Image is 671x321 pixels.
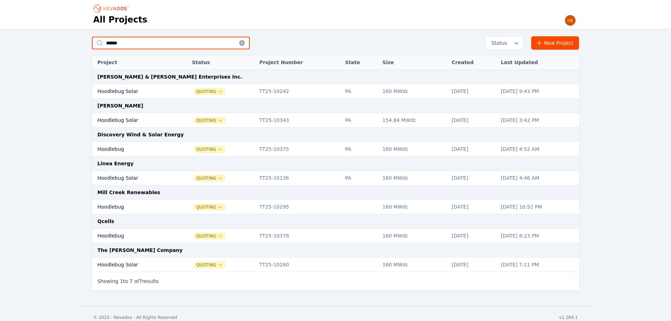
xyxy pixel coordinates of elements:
button: Quoting [195,233,225,239]
td: 160 MWdc [379,200,448,214]
td: 160 MWdc [379,171,448,185]
p: Showing to of results [98,278,159,285]
td: [DATE] [448,200,497,214]
tr: Hoodlebug SolarQuotingTT25-10136PA160 MWdc[DATE][DATE] 4:46 AM [92,171,579,185]
td: 160 MWdc [379,229,448,243]
td: Hoodlebug Solar [92,171,177,185]
td: TT25-10242 [256,84,342,99]
td: Discovery Wind & Solar Energy [92,128,579,142]
td: [PERSON_NAME] & [PERSON_NAME] Enterprises Inc. [92,70,579,84]
th: Created [448,55,497,70]
button: Quoting [195,118,225,123]
img: Henar Luque [565,15,576,26]
td: PA [342,113,379,128]
td: TT25-10136 [256,171,342,185]
th: Project Number [256,55,342,70]
td: Hoodlebug [92,229,177,243]
td: 160 MWdc [379,258,448,272]
button: Quoting [195,262,225,268]
td: Mill Creek Renewables [92,185,579,200]
th: State [342,55,379,70]
th: Project [92,55,177,70]
tr: Hoodlebug SolarQuotingTT25-10242PA160 MWdc[DATE][DATE] 9:43 PM [92,84,579,99]
a: New Project [531,36,579,50]
span: 7 [139,278,142,284]
td: [DATE] [448,229,497,243]
td: [PERSON_NAME] [92,99,579,113]
tr: HoodlebugQuotingTT25-10378160 MWdc[DATE][DATE] 8:23 PM [92,229,579,243]
td: [DATE] [448,142,497,156]
nav: Breadcrumb [93,3,131,14]
td: 160 MWdc [379,84,448,99]
td: TT25-10295 [256,200,342,214]
th: Size [379,55,448,70]
span: 7 [130,278,133,284]
td: [DATE] [448,171,497,185]
td: Linea Energy [92,156,579,171]
td: The [PERSON_NAME] Company [92,243,579,258]
span: 1 [120,278,123,284]
tr: HoodlebugQuotingTT25-10295160 MWdc[DATE][DATE] 10:52 PM [92,200,579,214]
td: [DATE] 10:52 PM [497,200,579,214]
button: Quoting [195,175,225,181]
td: 154.84 MWdc [379,113,448,128]
button: Quoting [195,204,225,210]
td: TT25-10378 [256,229,342,243]
h1: All Projects [93,14,148,25]
td: Hoodlebug [92,200,177,214]
button: Quoting [195,147,225,152]
td: PA [342,84,379,99]
td: Hoodlebug Solar [92,84,177,99]
td: Qcells [92,214,579,229]
td: [DATE] [448,258,497,272]
th: Status [188,55,256,70]
td: [DATE] 4:46 AM [497,171,579,185]
td: 160 MWdc [379,142,448,156]
td: TT25-10375 [256,142,342,156]
td: PA [342,142,379,156]
td: [DATE] 7:11 PM [497,258,579,272]
td: [DATE] [448,113,497,128]
tr: Hoodlebug SolarQuotingTT25-10260160 MWdc[DATE][DATE] 7:11 PM [92,258,579,272]
td: [DATE] 8:23 PM [497,229,579,243]
tr: HoodlebugQuotingTT25-10375PA160 MWdc[DATE][DATE] 4:52 AM [92,142,579,156]
td: [DATE] 3:42 PM [497,113,579,128]
td: Hoodlebug Solar [92,113,177,128]
div: © 2025 - Nevados - All Rights Reserved [93,315,178,320]
tr: Hoodlebug SolarQuotingTT25-10343PA154.84 MWdc[DATE][DATE] 3:42 PM [92,113,579,128]
td: [DATE] 4:52 AM [497,142,579,156]
th: Last Updated [497,55,579,70]
td: Hoodlebug [92,142,177,156]
td: [DATE] [448,84,497,99]
td: [DATE] 9:43 PM [497,84,579,99]
td: TT25-10260 [256,258,342,272]
span: Status [489,39,507,47]
div: v1.264.1 [559,315,578,320]
td: Hoodlebug Solar [92,258,177,272]
button: Status [486,37,523,49]
td: PA [342,171,379,185]
button: Quoting [195,89,225,94]
td: TT25-10343 [256,113,342,128]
